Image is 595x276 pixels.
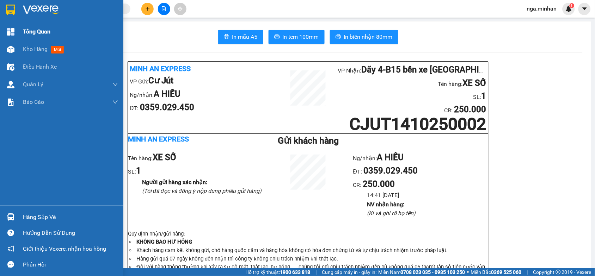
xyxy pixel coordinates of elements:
[153,152,176,162] b: XE SỐ
[154,89,180,99] b: A HIẾU
[363,166,418,176] b: 0359.029.450
[23,212,118,222] div: Hàng sắp về
[142,179,207,186] b: Người gửi hàng xác nhận :
[7,63,14,71] img: warehouse-icon
[338,103,486,117] li: CR :
[23,259,118,270] div: Phản hồi
[578,3,591,15] button: caret-down
[280,269,310,275] strong: 1900 633 818
[158,3,170,15] button: file-add
[23,244,106,253] span: Giới thiệu Vexere, nhận hoa hồng
[6,5,15,15] img: logo-vxr
[361,65,513,75] b: Dãy 4-B15 bến xe [GEOGRAPHIC_DATA]
[51,46,64,54] span: mới
[7,213,14,221] img: warehouse-icon
[174,3,186,15] button: aim
[338,77,486,90] li: Tên hàng:
[338,117,486,132] h1: CJUT1410250002
[112,82,118,87] span: down
[330,30,398,44] button: printerIn biên nhận 80mm
[556,270,561,275] span: copyright
[571,3,573,8] span: 1
[218,30,263,44] button: printerIn mẫu A5
[128,164,263,178] li: SL:
[367,191,488,200] li: 14:41 [DATE]
[161,6,166,11] span: file-add
[566,6,572,12] img: icon-new-feature
[136,166,141,176] b: 1
[112,99,118,105] span: down
[130,64,191,73] b: Minh An Express
[278,136,339,146] b: Gửi khách hàng
[338,90,486,103] li: SL:
[23,27,50,36] span: Tổng Quan
[135,255,488,263] li: Hàng gửi quá 07 ngày không đến nhận thì công ty không chịu trách nhiệm khi thất lạc.
[401,269,465,275] strong: 0708 023 035 - 0935 103 250
[521,4,563,13] span: nga.minhan
[23,46,48,52] span: Kho hàng
[344,32,393,41] span: In biên nhận 80mm
[570,3,575,8] sup: 1
[481,91,486,101] b: 1
[467,271,469,274] span: ⚪️
[232,32,258,41] span: In mẫu A5
[7,81,14,88] img: warehouse-icon
[141,3,154,15] button: plus
[178,6,183,11] span: aim
[7,245,14,252] span: notification
[23,62,57,71] span: Điều hành xe
[315,268,317,276] span: |
[322,268,377,276] span: Cung cấp máy in - giấy in:
[130,74,278,88] li: VP Gửi:
[7,28,14,36] img: dashboard-icon
[353,164,488,178] li: ĐT:
[136,239,192,245] strong: KHÔNG BAO HƯ HỎNG
[128,135,189,143] b: Minh An Express
[491,269,522,275] strong: 0369 525 060
[23,228,118,238] div: Hướng dẫn sử dụng
[23,80,43,89] span: Quản Lý
[379,268,465,276] span: Miền Nam
[363,179,395,189] b: 250.000
[463,78,486,88] b: XE SỐ
[148,76,173,86] b: Cư Jút
[130,88,278,101] li: Ng/nhận:
[582,6,588,12] span: caret-down
[7,230,14,236] span: question-circle
[471,268,522,276] span: Miền Bắc
[135,246,488,255] li: Khách hàng cam kết không gửi, chở hàng quốc cấm và hàng hóa không có hóa đơn chứng từ và tự chịu ...
[269,30,325,44] button: printerIn tem 100mm
[7,99,14,106] img: solution-icon
[454,105,486,114] b: 250.000
[353,151,488,164] li: Ng/nhận:
[367,210,416,217] i: (Kí và ghi rõ họ tên)
[142,188,262,194] i: (Tôi đã đọc và đồng ý nộp dung phiếu gửi hàng)
[245,268,310,276] span: Hỗ trợ kỹ thuật:
[23,98,44,106] span: Báo cáo
[128,151,263,164] li: Tên hàng:
[338,63,486,77] li: VP Nhận:
[353,151,488,218] ul: CR :
[377,152,404,162] b: A HIẾU
[145,6,150,11] span: plus
[274,34,280,40] span: printer
[130,101,278,114] li: ĐT:
[7,46,14,53] img: warehouse-icon
[224,34,229,40] span: printer
[140,102,195,112] b: 0359.029.450
[367,201,405,208] b: NV nhận hàng :
[7,261,14,268] span: message
[527,268,528,276] span: |
[283,32,319,41] span: In tem 100mm
[336,34,341,40] span: printer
